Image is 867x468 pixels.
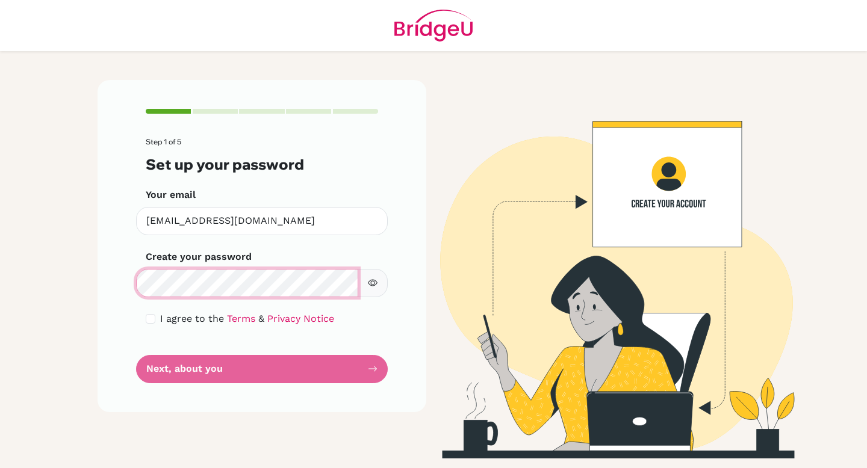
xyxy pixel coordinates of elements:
label: Create your password [146,250,252,264]
input: Insert your email* [136,207,388,235]
a: Privacy Notice [267,313,334,324]
span: & [258,313,264,324]
span: I agree to the [160,313,224,324]
label: Your email [146,188,196,202]
a: Terms [227,313,255,324]
h3: Set up your password [146,156,378,173]
span: Step 1 of 5 [146,137,181,146]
